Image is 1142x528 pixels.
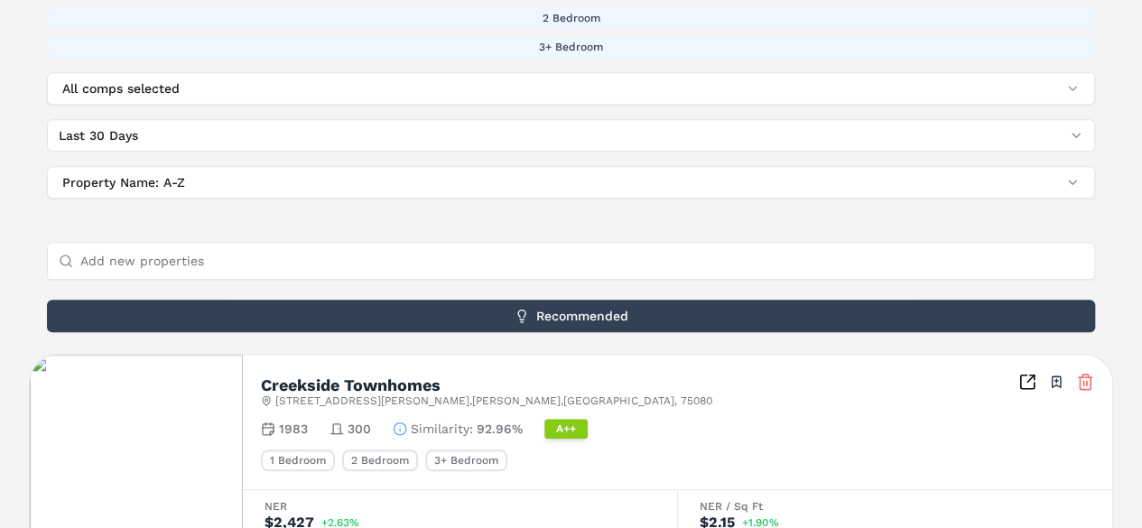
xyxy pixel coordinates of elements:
[544,419,588,439] div: A++
[261,377,441,394] h2: Creekside Townhomes
[700,501,1091,512] div: NER / Sq Ft
[47,36,1095,58] button: 3+ Bedroom
[1018,373,1036,391] a: Inspect Comparables
[47,7,1095,29] button: 2 Bedroom
[342,449,418,471] div: 2 Bedroom
[348,420,371,438] span: 300
[47,72,1095,105] button: All comps selected
[47,300,1095,332] button: Recommended
[275,394,712,408] span: [STREET_ADDRESS][PERSON_NAME] , [PERSON_NAME] , [GEOGRAPHIC_DATA] , 75080
[477,420,523,438] span: 92.96%
[321,517,359,528] span: +2.63%
[261,449,335,471] div: 1 Bedroom
[425,449,507,471] div: 3+ Bedroom
[80,243,1083,279] input: Add new properties
[742,517,779,528] span: +1.90%
[279,420,308,438] span: 1983
[47,166,1095,199] button: Property Name: A-Z
[265,501,655,512] div: NER
[411,420,473,438] span: Similarity :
